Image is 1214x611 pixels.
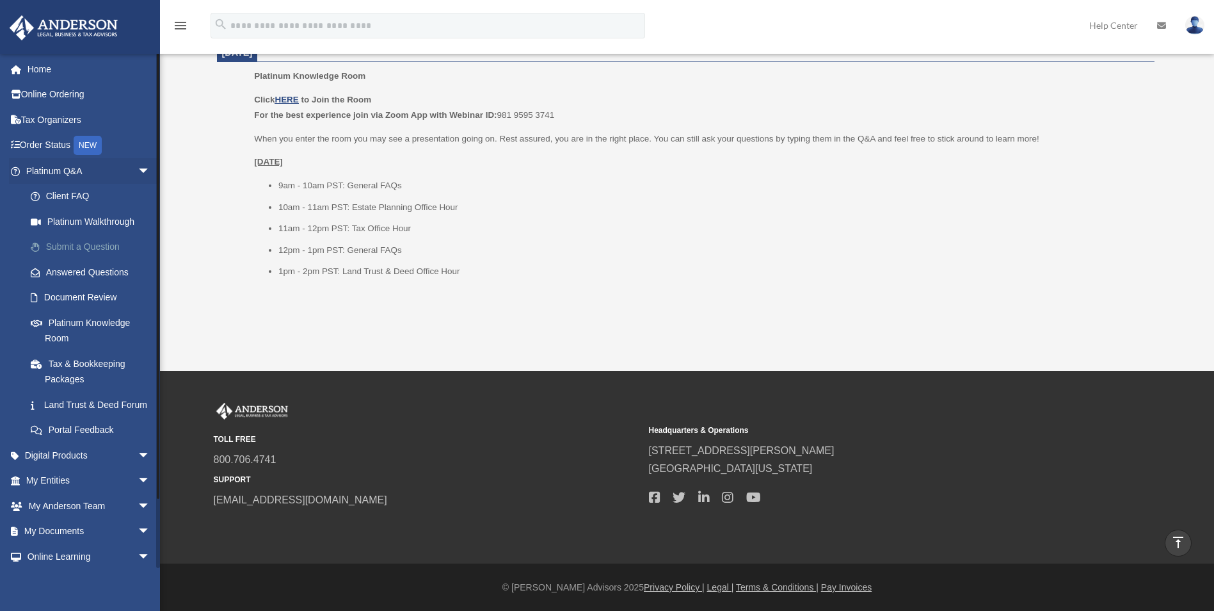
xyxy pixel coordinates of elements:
a: Client FAQ [18,184,170,209]
a: Legal | [707,582,734,592]
a: vertical_align_top [1165,530,1192,557]
span: Platinum Knowledge Room [254,71,365,81]
span: [DATE] [222,47,253,58]
a: Answered Questions [18,259,170,285]
u: [DATE] [254,157,283,167]
a: [EMAIL_ADDRESS][DOMAIN_NAME] [214,494,387,505]
a: menu [173,22,188,33]
i: vertical_align_top [1170,535,1186,550]
a: Portal Feedback [18,418,170,443]
small: SUPPORT [214,473,640,487]
span: arrow_drop_down [138,468,163,494]
a: Online Learningarrow_drop_down [9,544,170,569]
a: My Documentsarrow_drop_down [9,519,170,544]
a: Platinum Walkthrough [18,209,170,234]
b: Click [254,95,301,104]
a: Pay Invoices [821,582,872,592]
span: arrow_drop_down [138,158,163,184]
a: Order StatusNEW [9,133,170,159]
a: Privacy Policy | [644,582,705,592]
div: © [PERSON_NAME] Advisors 2025 [160,580,1214,596]
a: Online Ordering [9,82,170,108]
p: 981 9595 3741 [254,92,1145,122]
a: Land Trust & Deed Forum [18,392,170,418]
a: My Entitiesarrow_drop_down [9,468,170,494]
b: For the best experience join via Zoom App with Webinar ID: [254,110,497,120]
a: Tax Organizers [9,107,170,133]
a: Platinum Knowledge Room [18,310,163,351]
li: 12pm - 1pm PST: General FAQs [278,243,1146,258]
small: Headquarters & Operations [649,424,1075,437]
a: [STREET_ADDRESS][PERSON_NAME] [649,445,835,456]
span: arrow_drop_down [138,493,163,519]
b: to Join the Room [301,95,372,104]
img: Anderson Advisors Platinum Portal [6,15,122,40]
span: arrow_drop_down [138,443,163,469]
a: Submit a Question [18,234,170,260]
a: HERE [275,95,298,104]
a: 800.706.4741 [214,454,276,465]
a: [GEOGRAPHIC_DATA][US_STATE] [649,463,813,474]
li: 1pm - 2pm PST: Land Trust & Deed Office Hour [278,264,1146,279]
i: search [214,17,228,31]
li: 10am - 11am PST: Estate Planning Office Hour [278,200,1146,215]
a: Terms & Conditions | [736,582,819,592]
a: Home [9,56,170,82]
small: TOLL FREE [214,433,640,446]
a: Tax & Bookkeeping Packages [18,351,170,392]
span: arrow_drop_down [138,519,163,545]
li: 9am - 10am PST: General FAQs [278,178,1146,193]
a: My Anderson Teamarrow_drop_down [9,493,170,519]
li: 11am - 12pm PST: Tax Office Hour [278,221,1146,236]
img: User Pic [1185,16,1204,35]
a: Document Review [18,285,170,311]
a: Digital Productsarrow_drop_down [9,443,170,468]
div: NEW [74,136,102,155]
img: Anderson Advisors Platinum Portal [214,403,291,420]
p: When you enter the room you may see a presentation going on. Rest assured, you are in the right p... [254,131,1145,147]
span: arrow_drop_down [138,544,163,570]
i: menu [173,18,188,33]
a: Platinum Q&Aarrow_drop_down [9,158,170,184]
